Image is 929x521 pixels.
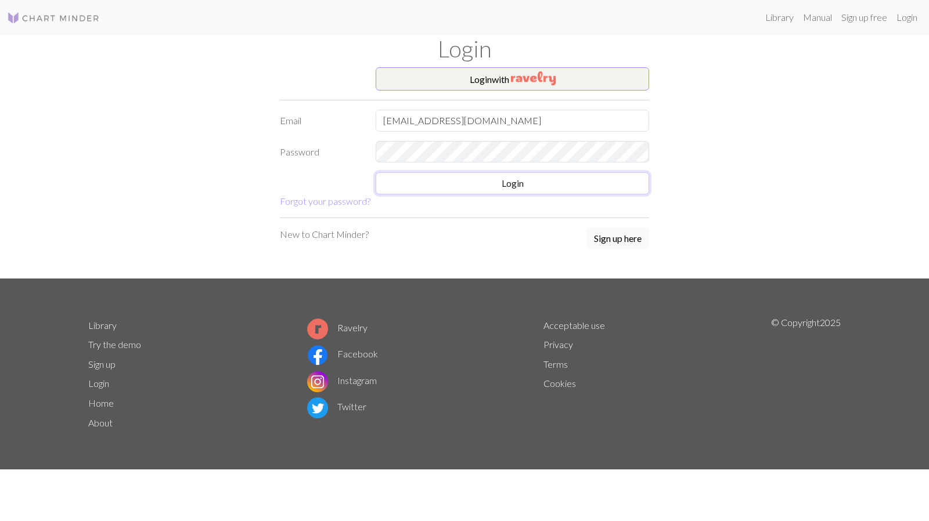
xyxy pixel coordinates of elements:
img: Ravelry [511,71,556,85]
p: New to Chart Minder? [280,227,369,241]
a: Privacy [543,339,573,350]
h1: Login [81,35,848,63]
img: Logo [7,11,100,25]
img: Ravelry logo [307,319,328,339]
a: Cookies [543,378,576,389]
a: Sign up [88,359,116,370]
a: Acceptable use [543,320,605,331]
button: Login [376,172,649,194]
img: Facebook logo [307,345,328,366]
button: Sign up here [586,227,649,249]
img: Twitter logo [307,397,328,418]
a: About [88,417,113,428]
p: © Copyright 2025 [771,316,841,433]
a: Forgot your password? [280,196,370,207]
a: Twitter [307,401,366,412]
a: Ravelry [307,322,368,333]
a: Library [761,6,798,29]
label: Email [273,110,369,132]
img: Instagram logo [307,371,328,392]
a: Home [88,397,114,408]
a: Login [892,6,922,29]
a: Sign up here [586,227,649,251]
a: Sign up free [837,6,892,29]
a: Facebook [307,348,378,359]
a: Library [88,320,117,331]
button: Loginwith [376,67,649,91]
a: Terms [543,359,568,370]
a: Try the demo [88,339,141,350]
a: Manual [798,6,837,29]
a: Instagram [307,375,377,386]
label: Password [273,141,369,163]
a: Login [88,378,109,389]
